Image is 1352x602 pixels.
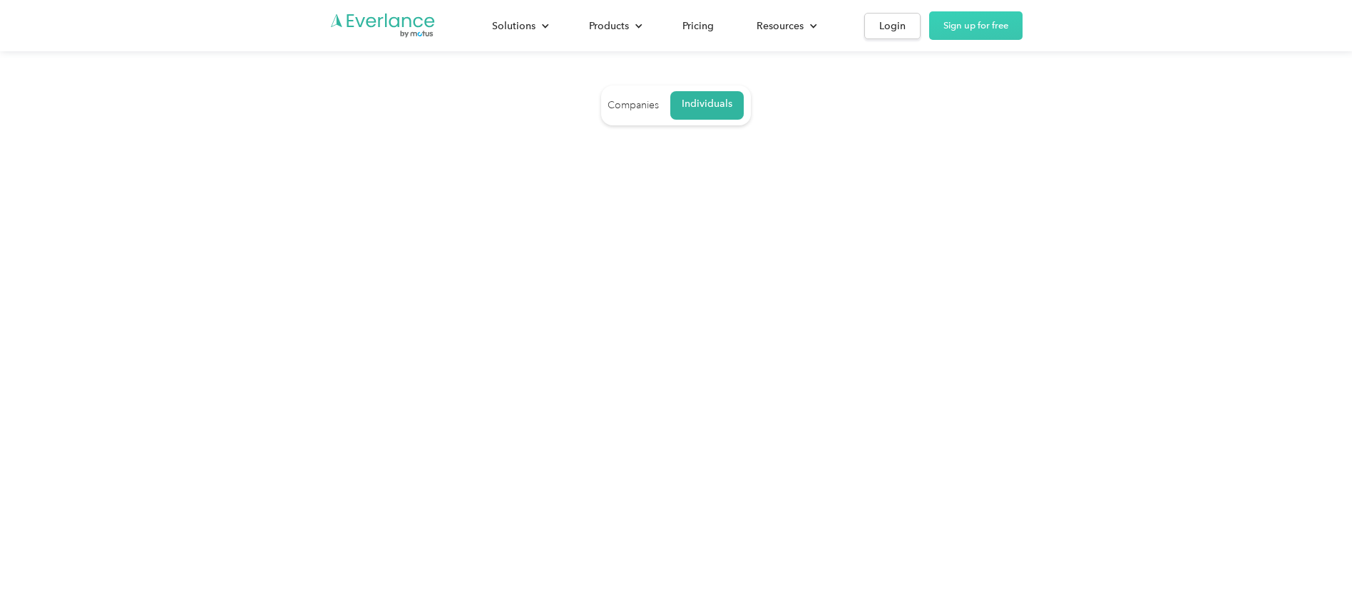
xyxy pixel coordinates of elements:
[682,98,732,110] div: Individuals
[929,11,1023,40] a: Sign up for free
[608,99,659,112] div: Companies
[682,17,714,35] div: Pricing
[757,17,804,35] div: Resources
[668,14,728,38] a: Pricing
[864,13,921,39] a: Login
[879,17,906,35] div: Login
[492,17,536,35] div: Solutions
[589,17,629,35] div: Products
[329,12,436,39] a: Go to homepage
